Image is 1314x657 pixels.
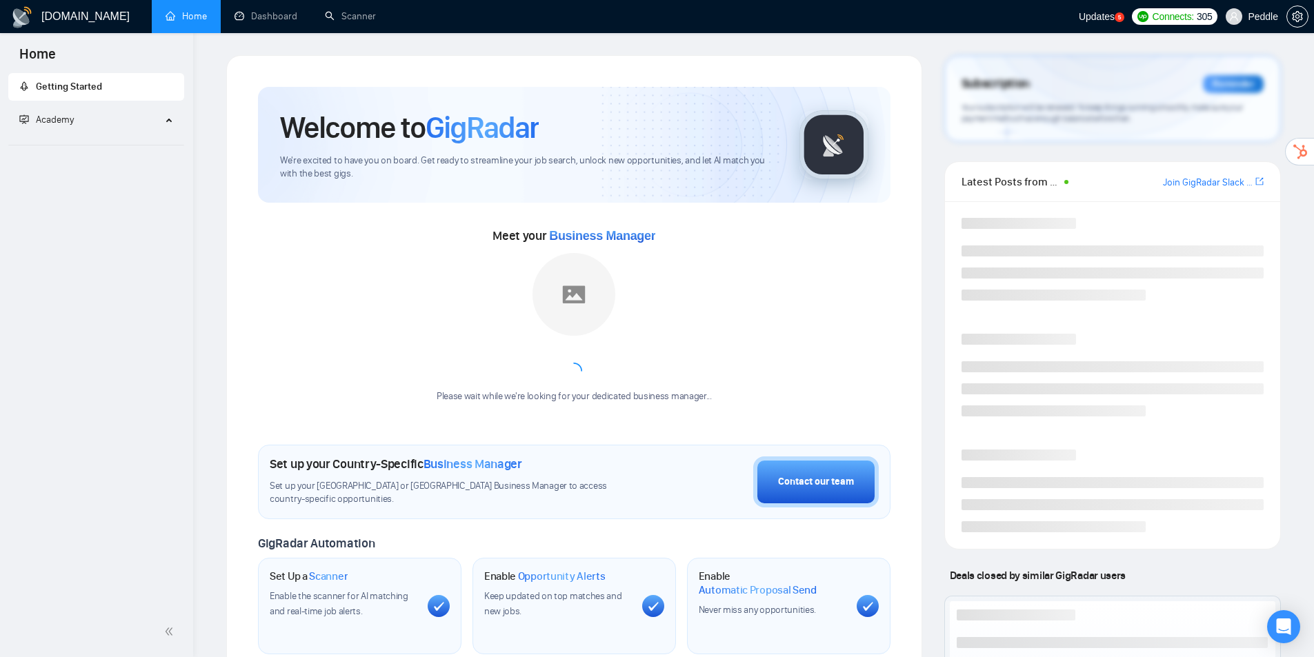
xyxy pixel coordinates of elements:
span: rocket [19,81,29,91]
h1: Set up your Country-Specific [270,456,522,472]
span: Connects: [1153,9,1194,24]
h1: Set Up a [270,569,348,583]
span: Deals closed by similar GigRadar users [944,563,1131,587]
span: Keep updated on top matches and new jobs. [484,590,622,617]
span: Scanner [309,569,348,583]
div: Reminder [1203,75,1264,93]
span: Business Manager [424,456,522,472]
h1: Enable [484,569,606,583]
div: Contact our team [778,474,854,489]
span: Never miss any opportunities. [699,604,816,616]
img: gigradar-logo.png [799,110,868,179]
span: Meet your [492,228,655,243]
span: Latest Posts from the GigRadar Community [962,173,1060,190]
span: Updates [1079,11,1115,22]
img: upwork-logo.png [1137,11,1148,22]
span: double-left [164,625,178,638]
span: Academy [36,114,74,125]
li: Getting Started [8,73,184,101]
button: Contact our team [753,456,879,507]
span: Automatic Proposal Send [699,583,817,597]
a: homeHome [166,10,207,22]
span: Enable the scanner for AI matching and real-time job alerts. [270,590,408,617]
a: setting [1286,11,1308,22]
h1: Enable [699,569,846,596]
button: setting [1286,6,1308,28]
text: 5 [1118,14,1122,21]
span: setting [1287,11,1308,22]
img: placeholder.png [532,253,615,336]
img: logo [11,6,33,28]
div: Open Intercom Messenger [1267,610,1300,643]
span: Your subscription will be renewed. To keep things running smoothly, make sure your payment method... [962,102,1243,124]
a: Join GigRadar Slack Community [1163,175,1253,190]
a: searchScanner [325,10,376,22]
span: loading [563,360,586,383]
span: fund-projection-screen [19,114,29,124]
span: export [1255,176,1264,187]
span: 305 [1197,9,1212,24]
span: GigRadar [426,109,539,146]
a: export [1255,175,1264,188]
a: 5 [1115,12,1124,22]
div: Please wait while we're looking for your dedicated business manager... [428,390,720,403]
span: Getting Started [36,81,102,92]
span: Set up your [GEOGRAPHIC_DATA] or [GEOGRAPHIC_DATA] Business Manager to access country-specific op... [270,480,635,506]
li: Academy Homepage [8,139,184,148]
span: Subscription [962,72,1030,96]
a: dashboardDashboard [235,10,297,22]
span: Opportunity Alerts [518,569,606,583]
span: GigRadar Automation [258,536,375,551]
span: We're excited to have you on board. Get ready to streamline your job search, unlock new opportuni... [280,154,777,181]
h1: Welcome to [280,109,539,146]
span: Home [8,44,67,73]
span: user [1229,12,1239,21]
span: Academy [19,114,74,125]
span: Business Manager [549,229,655,243]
